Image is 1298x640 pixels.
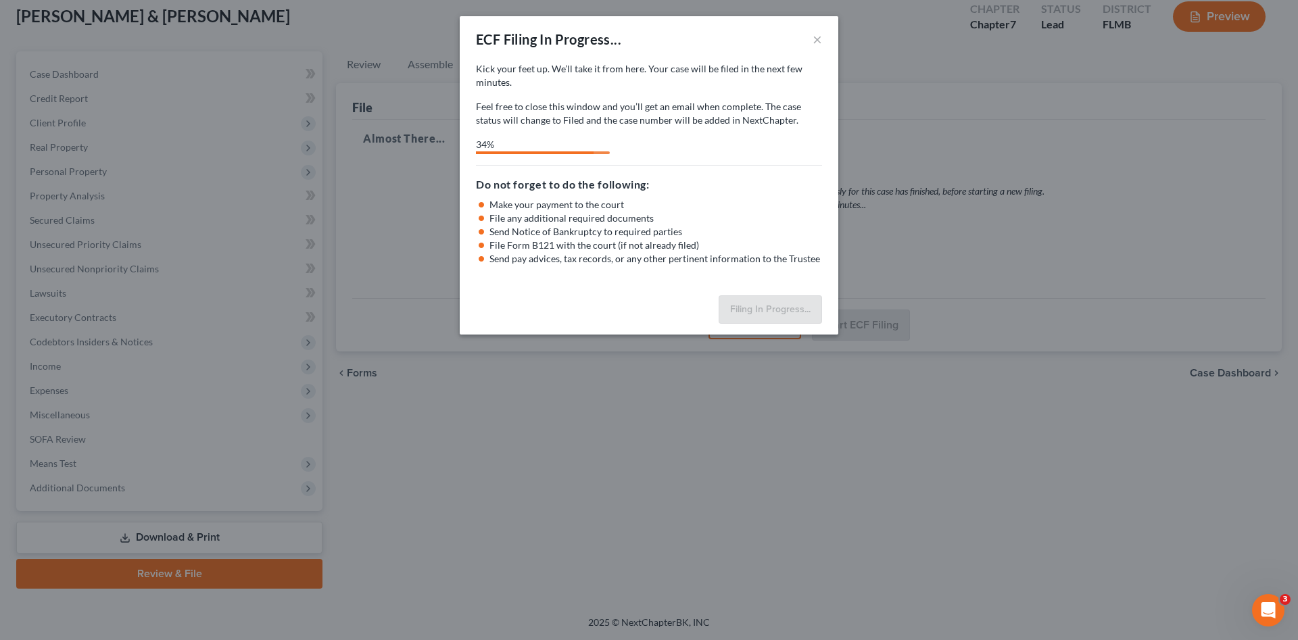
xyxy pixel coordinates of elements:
[489,225,822,239] li: Send Notice of Bankruptcy to required parties
[476,100,822,127] p: Feel free to close this window and you’ll get an email when complete. The case status will change...
[476,62,822,89] p: Kick your feet up. We’ll take it from here. Your case will be filed in the next few minutes.
[489,239,822,252] li: File Form B121 with the court (if not already filed)
[476,138,594,151] div: 34%
[813,31,822,47] button: ×
[719,295,822,324] button: Filing In Progress...
[1252,594,1284,626] iframe: Intercom live chat
[1280,594,1291,605] span: 3
[489,212,822,225] li: File any additional required documents
[489,252,822,266] li: Send pay advices, tax records, or any other pertinent information to the Trustee
[476,176,822,193] h5: Do not forget to do the following:
[476,30,621,49] div: ECF Filing In Progress...
[489,198,822,212] li: Make your payment to the court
